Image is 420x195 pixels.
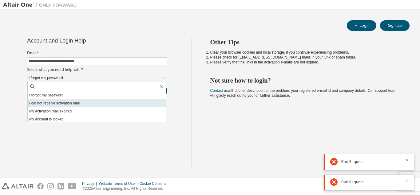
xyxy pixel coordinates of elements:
li: Please verify that the links in the activation e-mails are not expired. [210,60,399,65]
p: © 2025 Altair Engineering, Inc. All Rights Reserved. [82,186,169,191]
img: facebook.svg [37,183,44,189]
a: Contact us [210,88,228,93]
img: altair_logo.svg [2,183,34,189]
img: instagram.svg [47,183,54,189]
span: Bad Request [341,180,364,185]
button: Sign Up [380,20,410,31]
h2: Not sure how to login? [210,76,399,84]
li: Please check for [EMAIL_ADDRESS][DOMAIN_NAME] mails in your junk or spam folder. [210,55,399,60]
div: Privacy [82,181,99,186]
li: I forgot my password [28,91,166,99]
div: I forgot my password [28,75,64,81]
label: Email [27,51,167,55]
img: youtube.svg [68,183,77,189]
h2: Other Tips [210,38,399,46]
span: with a brief description of the problem, your registered e-mail id and company details. Our suppo... [210,88,397,98]
div: Account and Login Help [27,38,139,43]
img: Altair One [3,2,80,8]
button: Login [347,20,376,31]
span: Bad Request [341,159,364,164]
label: Select what you need help with [27,67,167,72]
div: I forgot my password [27,74,167,82]
img: linkedin.svg [57,183,64,189]
div: Cookie Consent [139,181,169,186]
li: Clear your browser cookies and local storage, if you continue experiencing problems. [210,50,399,55]
div: Website Terms of Use [99,181,139,186]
